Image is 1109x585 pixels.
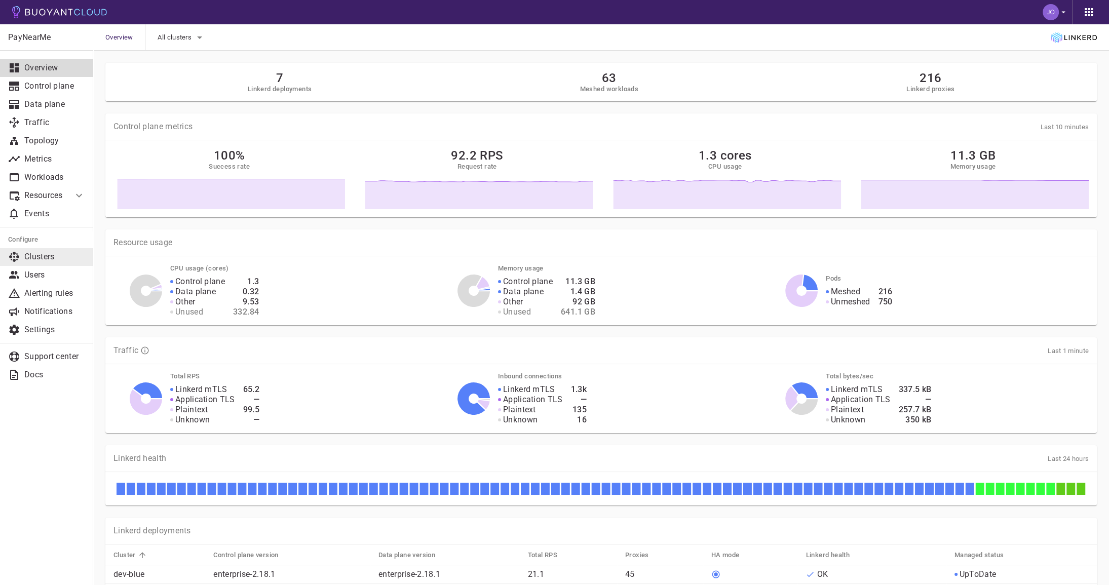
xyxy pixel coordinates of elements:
p: Data plane [503,287,544,297]
h4: 257.7 kB [899,405,932,415]
h4: 216 [878,287,892,297]
p: Linkerd mTLS [831,384,883,395]
p: Traffic [24,118,85,128]
p: Linkerd deployments [113,526,191,536]
span: Overview [105,24,145,51]
p: Unknown [503,415,538,425]
p: Plaintext [175,405,208,415]
h4: 1.3 [233,277,259,287]
p: OK [817,569,828,579]
a: 92.2 RPSRequest rate [361,148,593,209]
h4: 0.32 [233,287,259,297]
h4: — [243,395,260,405]
h5: Request rate [457,163,497,171]
span: Control plane version [213,551,291,560]
p: Settings [24,325,85,335]
h2: 92.2 RPS [451,148,503,163]
p: Metrics [24,154,85,164]
span: Total RPS [528,551,571,560]
a: enterprise-2.18.1 [378,569,440,579]
p: Users [24,270,85,280]
p: Unmeshed [831,297,870,307]
span: Linkerd health [806,551,863,560]
h5: Linkerd health [806,551,850,559]
h2: 11.3 GB [950,148,996,163]
p: dev-blue [113,569,205,579]
svg: TLS data is compiled from traffic seen by Linkerd proxies. RPS and TCP bytes reflect both inbound... [140,346,149,355]
h4: 11.3 GB [561,277,595,287]
h4: 92 GB [561,297,595,307]
h4: 16 [571,415,587,425]
p: 45 [625,569,703,579]
p: Traffic [113,345,138,356]
button: All clusters [158,30,206,45]
p: Linkerd health [113,453,166,463]
h5: Total RPS [528,551,558,559]
h5: Control plane version [213,551,278,559]
p: Meshed [831,287,860,297]
span: Managed status [954,551,1017,560]
h4: 1.3k [571,384,587,395]
p: Overview [24,63,85,73]
span: Cluster [113,551,149,560]
h4: 337.5 kB [899,384,932,395]
span: Last 1 minute [1048,347,1089,355]
h2: 100% [214,148,245,163]
a: 100%Success rate [113,148,345,209]
p: Other [175,297,196,307]
p: Unknown [831,415,865,425]
h4: — [243,415,260,425]
h5: CPU usage [708,163,742,171]
span: HA mode [711,551,753,560]
p: Unused [175,307,203,317]
p: Resource usage [113,238,1089,248]
span: Data plane version [378,551,448,560]
p: Control plane metrics [113,122,193,132]
p: PayNearMe [8,32,85,43]
a: 1.3 coresCPU usage [609,148,841,209]
p: Notifications [24,306,85,317]
img: Jordan Gregory [1043,4,1059,20]
h5: Cluster [113,551,136,559]
h2: 216 [906,71,954,85]
p: Application TLS [831,395,891,405]
h5: Meshed workloads [580,85,638,93]
p: Linkerd mTLS [503,384,555,395]
p: Application TLS [503,395,563,405]
p: Support center [24,352,85,362]
p: Topology [24,136,85,146]
h4: 750 [878,297,892,307]
span: Last 10 minutes [1041,123,1089,131]
h5: Configure [8,236,85,244]
p: Unknown [175,415,210,425]
h4: 135 [571,405,587,415]
p: Events [24,209,85,219]
h4: 9.53 [233,297,259,307]
h5: Proxies [625,551,649,559]
a: enterprise-2.18.1 [213,569,275,579]
p: 21.1 [528,569,617,579]
h2: 63 [580,71,638,85]
h4: — [899,395,932,405]
h4: 350 kB [899,415,932,425]
span: All clusters [158,33,194,42]
h4: 99.5 [243,405,260,415]
p: Unused [503,307,531,317]
h5: Linkerd deployments [248,85,312,93]
a: 11.3 GBMemory usage [857,148,1089,209]
p: Clusters [24,252,85,262]
h5: Managed status [954,551,1004,559]
h4: 332.84 [233,307,259,317]
p: Data plane [175,287,216,297]
p: Control plane [175,277,225,287]
h4: 641.1 GB [561,307,595,317]
h5: Linkerd proxies [906,85,954,93]
h4: — [571,395,587,405]
p: Plaintext [503,405,536,415]
p: Other [503,297,523,307]
h5: HA mode [711,551,740,559]
p: Data plane [24,99,85,109]
p: Control plane [503,277,553,287]
p: Control plane [24,81,85,91]
p: Alerting rules [24,288,85,298]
